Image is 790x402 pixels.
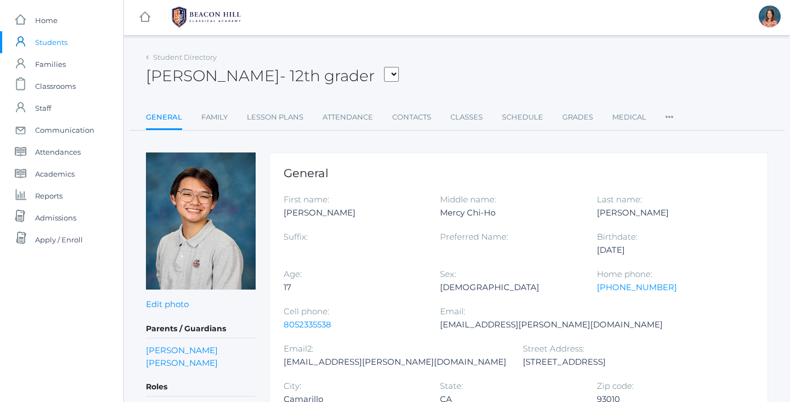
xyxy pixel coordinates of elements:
div: Mercy Chi-Ho [440,206,580,219]
a: Grades [562,106,593,128]
span: Reports [35,185,63,207]
span: Home [35,9,58,31]
a: 8052335538 [284,319,331,330]
h2: [PERSON_NAME] [146,67,399,84]
label: Birthdate: [597,231,637,242]
label: Suffix: [284,231,308,242]
a: Student Directory [153,53,217,61]
span: Communication [35,119,94,141]
label: Email2: [284,343,313,354]
h5: Parents / Guardians [146,320,256,338]
label: First name: [284,194,329,205]
label: State: [440,381,463,391]
div: [PERSON_NAME] [284,206,424,219]
div: [DATE] [597,244,737,257]
label: Home phone: [597,269,652,279]
span: Families [35,53,66,75]
h1: General [284,167,754,179]
div: Jennifer Jenkins [759,5,781,27]
div: [PERSON_NAME] [597,206,737,219]
label: Zip code: [597,381,634,391]
span: Classrooms [35,75,76,97]
label: Email: [440,306,465,316]
div: [STREET_ADDRESS] [523,355,663,369]
label: Last name: [597,194,642,205]
a: [PHONE_NUMBER] [597,282,677,292]
a: Edit photo [146,299,189,309]
span: Students [35,31,67,53]
label: Preferred Name: [440,231,508,242]
span: Admissions [35,207,76,229]
div: [EMAIL_ADDRESS][PERSON_NAME][DOMAIN_NAME] [440,318,663,331]
img: BHCALogos-05-308ed15e86a5a0abce9b8dd61676a3503ac9727e845dece92d48e8588c001991.png [165,3,247,31]
a: Medical [612,106,646,128]
label: Age: [284,269,302,279]
a: Schedule [502,106,543,128]
div: [EMAIL_ADDRESS][PERSON_NAME][DOMAIN_NAME] [284,355,506,369]
label: Street Address: [523,343,584,354]
label: Cell phone: [284,306,329,316]
label: Sex: [440,269,456,279]
span: Attendances [35,141,81,163]
label: City: [284,381,301,391]
a: [PERSON_NAME] [146,344,218,356]
span: Apply / Enroll [35,229,83,251]
div: 17 [284,281,424,294]
span: Staff [35,97,51,119]
a: Classes [450,106,483,128]
a: [PERSON_NAME] [146,356,218,369]
a: Family [201,106,228,128]
label: Middle name: [440,194,496,205]
span: Academics [35,163,75,185]
a: Lesson Plans [247,106,303,128]
div: [DEMOGRAPHIC_DATA] [440,281,580,294]
a: Contacts [392,106,431,128]
span: - 12th grader [280,66,375,85]
h5: Roles [146,378,256,397]
a: General [146,106,182,130]
img: Kesler Choi [146,152,256,290]
a: Attendance [323,106,373,128]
